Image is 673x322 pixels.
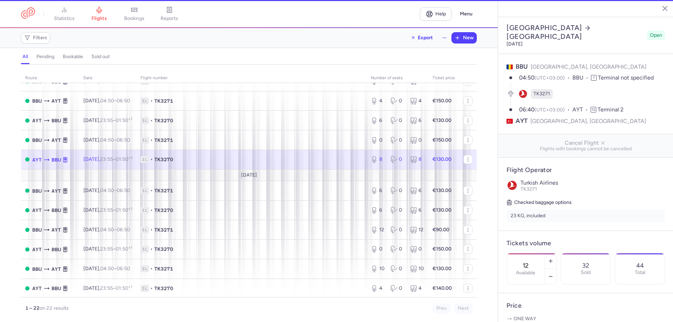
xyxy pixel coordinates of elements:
time: 06:50 [117,227,130,233]
span: – [100,187,130,193]
div: 6 [371,207,385,214]
button: Prev. [433,303,451,314]
span: • [150,137,153,144]
span: AYT [32,285,42,292]
span: 1L [141,207,149,214]
time: 01:50 [116,207,132,213]
span: (UTC+03:00) [535,107,565,113]
span: T2 [591,107,596,112]
span: – [100,266,130,272]
h2: [GEOGRAPHIC_DATA] [GEOGRAPHIC_DATA] [507,23,644,41]
div: 8 [410,156,424,163]
span: BBU [52,285,61,292]
div: 0 [390,137,405,144]
span: T [591,75,597,81]
p: 32 [582,262,589,269]
div: 4 [371,285,385,292]
span: BBU [572,74,591,82]
a: CitizenPlane red outlined logo [21,7,35,20]
span: • [150,246,153,253]
strong: €130.00 [433,117,451,123]
h4: pending [36,54,54,60]
span: BBU [516,63,528,70]
time: 06:50 [117,137,130,143]
div: 0 [390,226,405,233]
span: – [100,156,132,162]
time: 06:50 [117,98,130,104]
strong: 1 – 22 [25,305,40,311]
span: – [100,98,130,104]
figure: TK airline logo [518,89,528,99]
div: 0 [371,246,385,253]
span: • [150,97,153,104]
span: Filters [33,35,47,41]
h4: all [22,54,28,60]
time: [DATE] [507,41,523,47]
span: BBU [52,206,61,214]
a: Help [420,7,451,21]
span: BBU [32,136,42,144]
span: 1L [141,187,149,194]
span: AYT [52,226,61,234]
span: AYT [52,187,61,195]
time: 01:50 [116,246,132,252]
span: BBU [32,97,42,105]
span: [GEOGRAPHIC_DATA], [GEOGRAPHIC_DATA] [530,117,646,125]
strong: €130.00 [433,187,451,193]
span: AYT [32,246,42,253]
span: Export [418,35,433,40]
div: 0 [410,137,424,144]
span: TK3271 [154,97,173,104]
th: Flight number [136,73,367,83]
time: 01:50 [116,156,132,162]
div: 6 [410,117,424,124]
span: on 22 results [40,305,69,311]
div: 0 [390,207,405,214]
div: 0 [410,246,424,253]
span: BBU [32,187,42,195]
div: 6 [371,187,385,194]
span: [DATE], [83,207,132,213]
strong: €130.00 [433,207,451,213]
span: Cancel Flight [504,140,668,146]
span: TK3270 [154,156,173,163]
span: TK3270 [154,207,173,214]
span: 1L [141,226,149,233]
span: TK3270 [154,246,173,253]
span: 1L [141,156,149,163]
h4: Flight Operator [507,166,665,174]
span: TK3271 [154,265,173,272]
span: [GEOGRAPHIC_DATA], [GEOGRAPHIC_DATA] [531,63,646,70]
strong: €130.00 [433,266,451,272]
div: 0 [390,265,405,272]
span: – [100,285,132,291]
button: Export [406,32,437,43]
time: 23:55 [100,246,113,252]
span: • [150,285,153,292]
sup: +1 [128,156,132,160]
time: 06:50 [117,187,130,193]
span: BBU [32,265,42,273]
button: Filters [21,33,50,43]
img: Turkish Airlines logo [507,180,518,191]
span: • [150,187,153,194]
span: TK3270 [154,117,173,124]
span: 1L [141,265,149,272]
span: TK3271 [521,186,537,192]
span: • [150,226,153,233]
span: BBU [52,117,61,124]
strong: €140.00 [433,285,452,291]
time: 04:50 [100,227,114,233]
span: BBU [52,246,61,253]
span: Terminal not specified [598,74,654,81]
span: 1L [141,117,149,124]
div: 0 [390,156,405,163]
span: • [150,117,153,124]
div: 10 [410,265,424,272]
time: 06:40 [519,106,535,113]
span: TK3271 [154,137,173,144]
span: [DATE], [83,98,130,104]
div: 0 [390,117,405,124]
span: AYT [572,106,591,114]
span: – [100,137,130,143]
